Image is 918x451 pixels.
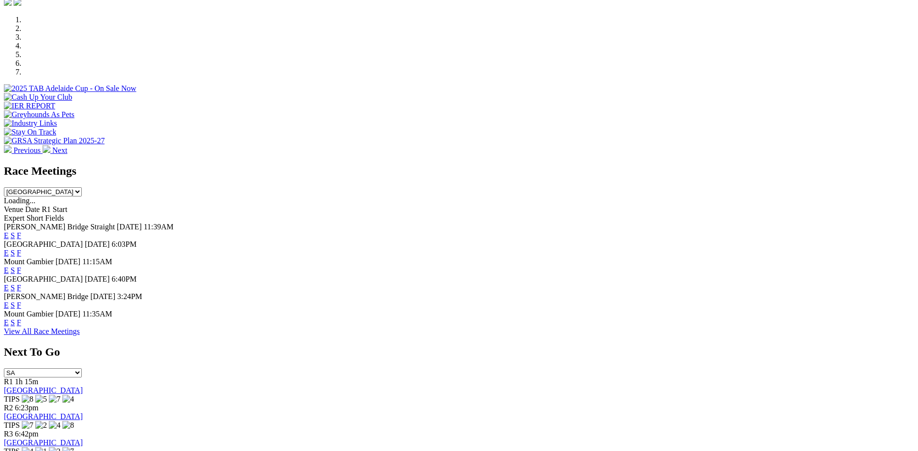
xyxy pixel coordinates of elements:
a: S [11,318,15,327]
img: 2 [35,421,47,430]
img: 7 [22,421,33,430]
span: [DATE] [90,292,116,301]
span: TIPS [4,421,20,429]
a: [GEOGRAPHIC_DATA] [4,438,83,447]
span: R1 Start [42,205,67,213]
img: 4 [49,421,60,430]
a: E [4,301,9,309]
span: Short [27,214,44,222]
img: 8 [62,421,74,430]
a: F [17,266,21,274]
a: F [17,301,21,309]
span: Mount Gambier [4,310,54,318]
a: E [4,318,9,327]
span: 1h 15m [15,377,38,386]
img: 7 [49,395,60,404]
img: IER REPORT [4,102,55,110]
span: 11:15AM [82,257,112,266]
span: Venue [4,205,23,213]
a: F [17,249,21,257]
span: 6:40PM [112,275,137,283]
img: 8 [22,395,33,404]
img: Greyhounds As Pets [4,110,75,119]
a: S [11,301,15,309]
span: R1 [4,377,13,386]
a: Next [43,146,67,154]
span: 3:24PM [117,292,142,301]
span: Previous [14,146,41,154]
span: Fields [45,214,64,222]
a: F [17,318,21,327]
span: [PERSON_NAME] Bridge Straight [4,223,115,231]
img: 4 [62,395,74,404]
h2: Race Meetings [4,165,914,178]
img: 5 [35,395,47,404]
span: [DATE] [56,310,81,318]
span: Date [25,205,40,213]
span: [DATE] [85,275,110,283]
a: View All Race Meetings [4,327,80,335]
span: [GEOGRAPHIC_DATA] [4,275,83,283]
span: 11:35AM [82,310,112,318]
span: 6:23pm [15,404,39,412]
span: 11:39AM [144,223,174,231]
a: S [11,249,15,257]
a: E [4,284,9,292]
span: R3 [4,430,13,438]
span: [DATE] [117,223,142,231]
a: E [4,266,9,274]
span: Mount Gambier [4,257,54,266]
a: S [11,266,15,274]
img: Cash Up Your Club [4,93,72,102]
img: Stay On Track [4,128,56,136]
a: [GEOGRAPHIC_DATA] [4,412,83,421]
span: Loading... [4,196,35,205]
span: [PERSON_NAME] Bridge [4,292,89,301]
img: chevron-right-pager-white.svg [43,145,50,153]
span: Expert [4,214,25,222]
a: F [17,284,21,292]
a: F [17,231,21,240]
a: E [4,231,9,240]
span: [GEOGRAPHIC_DATA] [4,240,83,248]
img: 2025 TAB Adelaide Cup - On Sale Now [4,84,136,93]
a: E [4,249,9,257]
h2: Next To Go [4,346,914,359]
span: TIPS [4,395,20,403]
a: S [11,284,15,292]
a: S [11,231,15,240]
span: 6:03PM [112,240,137,248]
span: [DATE] [56,257,81,266]
img: GRSA Strategic Plan 2025-27 [4,136,105,145]
img: Industry Links [4,119,57,128]
a: Previous [4,146,43,154]
img: chevron-left-pager-white.svg [4,145,12,153]
span: [DATE] [85,240,110,248]
span: Next [52,146,67,154]
a: [GEOGRAPHIC_DATA] [4,386,83,394]
span: 6:42pm [15,430,39,438]
span: R2 [4,404,13,412]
